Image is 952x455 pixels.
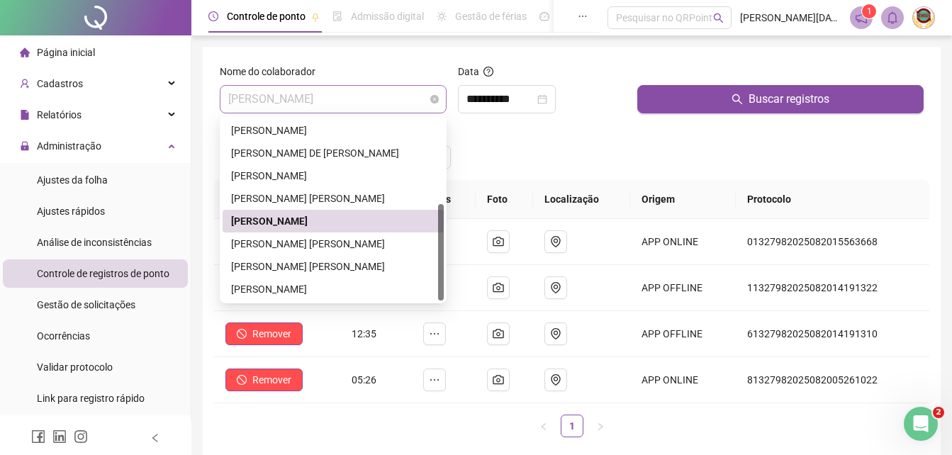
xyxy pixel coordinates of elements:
th: Protocolo [736,180,929,219]
td: APP ONLINE [630,357,736,403]
span: clock-circle [208,11,218,21]
span: 12:35 [352,328,376,339]
span: close-circle [430,95,439,103]
span: Relatórios [37,109,82,120]
td: 01327982025082015563668 [736,219,929,265]
span: Remover [252,372,291,388]
iframe: Intercom live chat [904,407,938,441]
span: camera [493,236,504,247]
span: Gestão de solicitações [37,299,135,310]
span: Página inicial [37,47,95,58]
th: Origem [630,180,736,219]
span: sun [437,11,447,21]
span: bell [886,11,899,24]
td: 61327982025082014191310 [736,311,929,357]
button: Remover [225,369,303,391]
td: APP ONLINE [630,219,736,265]
span: Análise de inconsistências [37,237,152,248]
div: [PERSON_NAME] [PERSON_NAME] [231,259,435,274]
span: file [20,110,30,120]
div: [PERSON_NAME] [231,213,435,229]
span: camera [493,374,504,386]
span: Administração [37,140,101,152]
span: dashboard [539,11,549,21]
span: camera [493,328,504,339]
img: 14018 [913,7,934,28]
span: environment [550,374,561,386]
span: user-add [20,79,30,89]
div: MARIA DE LURDES LIMA [223,119,444,142]
div: [PERSON_NAME] [PERSON_NAME] [231,191,435,206]
span: environment [550,236,561,247]
span: home [20,47,30,57]
th: Foto [476,180,533,219]
button: left [532,415,555,437]
td: APP OFFLINE [630,265,736,311]
span: environment [550,282,561,293]
span: Gestão de férias [455,11,527,22]
span: linkedin [52,429,67,444]
div: ROSANA DE FATIMA NOGUEIRA DA SILVA [223,142,444,164]
span: notification [855,11,868,24]
td: 11327982025082014191322 [736,265,929,311]
span: 05:26 [352,374,376,386]
span: left [539,422,548,431]
span: 2 [933,407,944,418]
th: Localização [533,180,631,219]
span: ellipsis [578,11,588,21]
sup: 1 [862,4,876,18]
span: 1 [867,6,872,16]
span: stop [237,375,247,385]
span: file-done [332,11,342,21]
li: Página anterior [532,415,555,437]
li: Próxima página [589,415,612,437]
div: [PERSON_NAME] [231,123,435,138]
span: Controle de registros de ponto [37,268,169,279]
span: Validar protocolo [37,361,113,373]
div: [PERSON_NAME] DE [PERSON_NAME] [231,145,435,161]
span: environment [550,328,561,339]
span: Ocorrências [37,330,90,342]
div: [PERSON_NAME] [PERSON_NAME] [231,236,435,252]
span: search [732,94,743,105]
span: camera [493,282,504,293]
span: right [596,422,605,431]
td: 81327982025082005261022 [736,357,929,403]
span: left [150,433,160,443]
span: ellipsis [429,328,440,339]
span: lock [20,141,30,151]
div: ROSENILDA QUITERIA DA SILVA [223,164,444,187]
div: VANESSA APARECIDA ALVES MARTOS [223,255,444,278]
span: Ajustes da folha [37,174,108,186]
div: SHILEY PATRICIA DA SILVA [223,187,444,210]
span: Buscar registros [749,91,829,108]
span: Controle de ponto [227,11,306,22]
span: Link para registro rápido [37,393,145,404]
span: pushpin [311,13,320,21]
span: facebook [31,429,45,444]
a: 1 [561,415,583,437]
div: VANILDA DE SOUZA [223,278,444,300]
span: instagram [74,429,88,444]
td: APP OFFLINE [630,311,736,357]
button: Buscar registros [637,85,924,113]
div: SIMONE DINIZ GODOY [223,210,444,232]
span: SIMONE DINIZ GODOY [228,86,438,113]
span: stop [237,329,247,339]
button: Remover [225,322,303,345]
span: [PERSON_NAME][DATE] - [PERSON_NAME] [740,10,841,26]
label: Nome do colaborador [220,64,325,79]
span: Admissão digital [351,11,424,22]
span: Remover [252,326,291,342]
span: Data [458,66,479,77]
span: search [713,13,724,23]
span: Cadastros [37,78,83,89]
div: SONIA REGINA HONORIO DA SILVA [223,232,444,255]
span: question-circle [483,67,493,77]
div: [PERSON_NAME] [231,281,435,297]
span: Ajustes rápidos [37,206,105,217]
div: [PERSON_NAME] [231,168,435,184]
span: ellipsis [429,374,440,386]
button: right [589,415,612,437]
